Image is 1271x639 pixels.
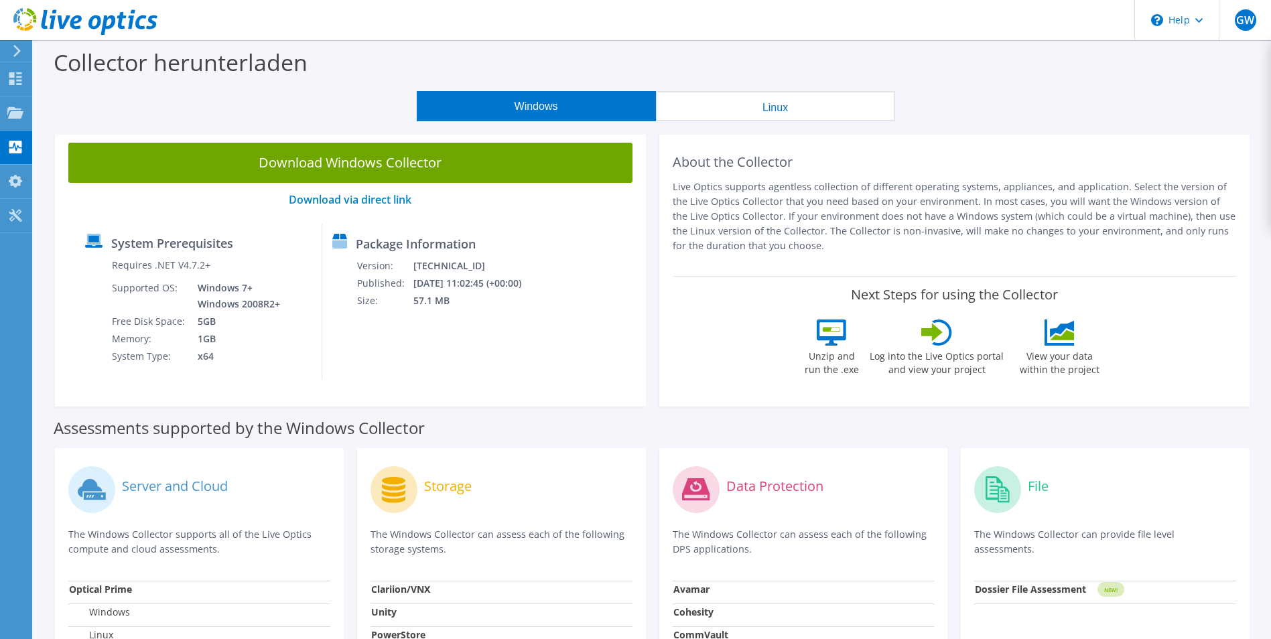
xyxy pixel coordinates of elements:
[1151,14,1163,26] svg: \n
[424,480,472,493] label: Storage
[975,583,1086,595] strong: Dossier File Assessment
[111,330,188,348] td: Memory:
[122,480,228,493] label: Server and Cloud
[1104,586,1118,593] tspan: NEW!
[673,154,1237,170] h2: About the Collector
[851,287,1058,303] label: Next Steps for using the Collector
[111,236,233,250] label: System Prerequisites
[417,91,656,121] button: Windows
[356,275,413,292] td: Published:
[869,346,1004,376] label: Log into the Live Optics portal and view your project
[356,237,476,251] label: Package Information
[111,313,188,330] td: Free Disk Space:
[726,480,823,493] label: Data Protection
[356,257,413,275] td: Version:
[413,257,539,275] td: [TECHNICAL_ID]
[974,527,1236,557] p: The Windows Collector can provide file level assessments.
[1235,9,1256,31] span: GW
[673,527,935,557] p: The Windows Collector can assess each of the following DPS applications.
[111,348,188,365] td: System Type:
[356,292,413,309] td: Size:
[413,275,539,292] td: [DATE] 11:02:45 (+00:00)
[673,583,710,595] strong: Avamar
[111,279,188,313] td: Supported OS:
[188,313,283,330] td: 5GB
[188,279,283,313] td: Windows 7+ Windows 2008R2+
[112,259,210,272] label: Requires .NET V4.7.2+
[188,348,283,365] td: x64
[371,527,632,557] p: The Windows Collector can assess each of the following storage systems.
[656,91,895,121] button: Linux
[801,346,862,376] label: Unzip and run the .exe
[54,47,308,78] label: Collector herunterladen
[371,606,397,618] strong: Unity
[1028,480,1049,493] label: File
[69,583,132,595] strong: Optical Prime
[289,192,411,207] a: Download via direct link
[673,180,1237,253] p: Live Optics supports agentless collection of different operating systems, appliances, and applica...
[413,292,539,309] td: 57.1 MB
[1011,346,1108,376] label: View your data within the project
[54,421,425,435] label: Assessments supported by the Windows Collector
[68,143,632,183] a: Download Windows Collector
[673,606,714,618] strong: Cohesity
[68,527,330,557] p: The Windows Collector supports all of the Live Optics compute and cloud assessments.
[69,606,130,619] label: Windows
[188,330,283,348] td: 1GB
[371,583,430,595] strong: Clariion/VNX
